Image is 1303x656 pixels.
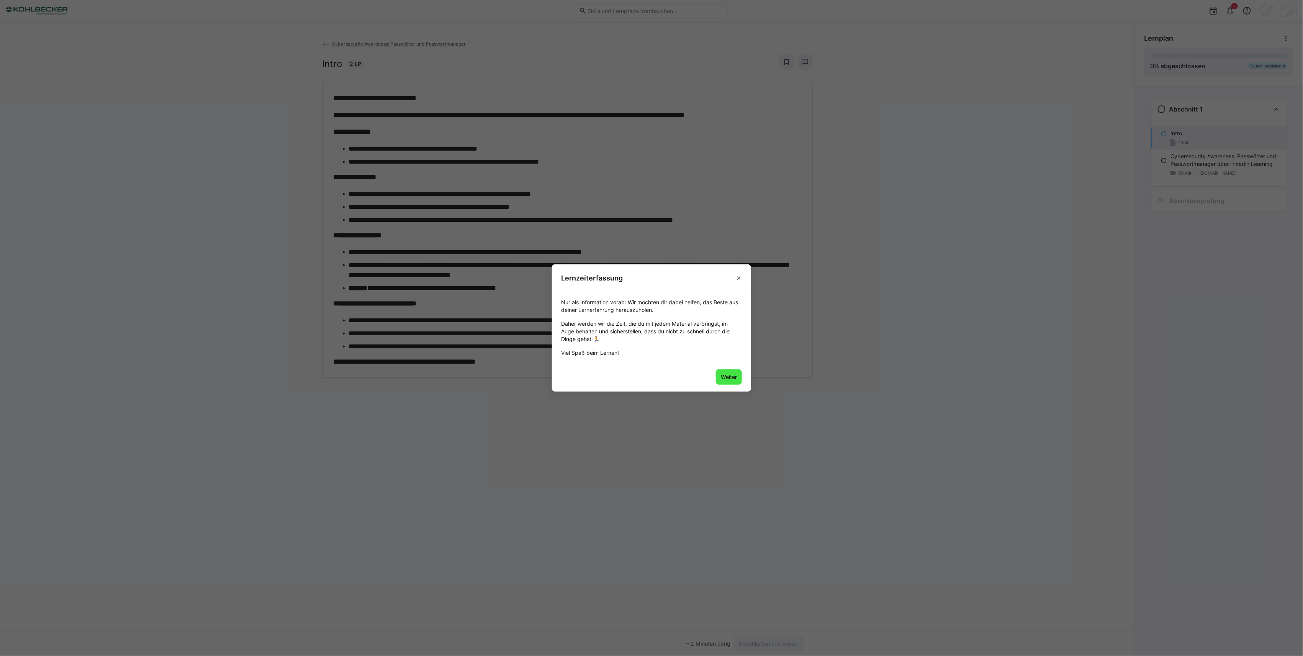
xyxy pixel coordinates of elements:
[561,349,742,357] div: Viel Spaß beim Lernen!
[561,274,623,282] h3: Lernzeiterfassung
[561,298,742,314] div: Nur als Information vorab: Wir möchten dir dabei helfen, das Beste aus deiner Lernerfahrung herau...
[716,369,742,385] button: Weiter
[720,373,738,381] span: Weiter
[561,320,742,343] div: Daher werden wir die Zeit, die du mit jedem Material verbringst, im Auge behalten und sicherstell...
